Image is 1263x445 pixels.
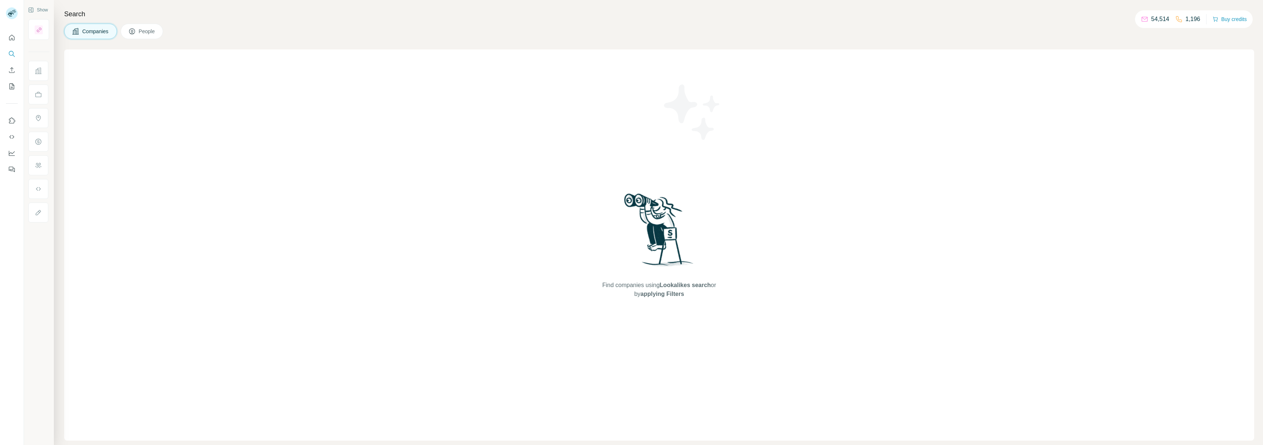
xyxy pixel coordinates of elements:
[82,28,109,35] span: Companies
[600,281,718,299] span: Find companies using or by
[659,79,726,145] img: Surfe Illustration - Stars
[6,114,18,127] button: Use Surfe on LinkedIn
[660,282,711,288] span: Lookalikes search
[1151,15,1169,24] p: 54,514
[6,80,18,93] button: My lists
[6,163,18,176] button: Feedback
[621,192,698,274] img: Surfe Illustration - Woman searching with binoculars
[6,31,18,44] button: Quick start
[139,28,156,35] span: People
[6,146,18,160] button: Dashboard
[64,9,1254,19] h4: Search
[6,63,18,77] button: Enrich CSV
[23,4,53,15] button: Show
[1212,14,1247,24] button: Buy credits
[1186,15,1200,24] p: 1,196
[6,130,18,144] button: Use Surfe API
[640,291,684,297] span: applying Filters
[6,47,18,61] button: Search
